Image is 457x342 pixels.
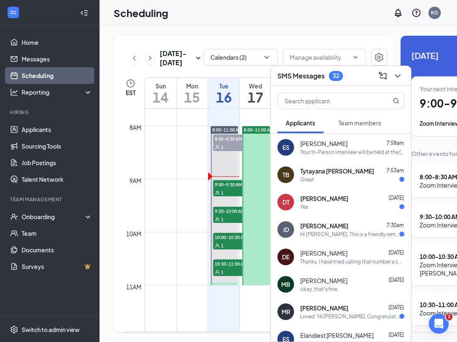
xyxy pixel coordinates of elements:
svg: ComposeMessage [378,71,388,81]
button: Settings [371,49,387,66]
span: 9:00-9:30 AM [213,180,255,188]
div: DE [282,253,289,261]
iframe: Intercom live chat [429,314,449,334]
svg: User [215,243,220,248]
a: Documents [22,242,92,258]
span: [PERSON_NAME] [300,222,348,230]
a: September 17, 2025 [240,78,271,108]
span: 7:30am [387,222,404,228]
span: 1 [221,269,224,275]
svg: Notifications [393,8,403,18]
h1: Scheduling [114,6,168,20]
svg: User [215,145,220,150]
svg: ChevronRight [146,53,154,63]
div: MR [282,308,290,316]
svg: ChevronDown [393,71,403,81]
span: 1 [221,190,224,196]
input: Manage availability [290,53,349,62]
div: Thanks. I have tried calling that number a couple times and it is going directly to voicemail. [300,258,404,265]
a: Messages [22,51,92,67]
span: 1 [221,217,224,222]
span: 7:58am [387,140,404,146]
svg: ChevronDown [352,54,359,61]
div: Wed [240,82,271,90]
a: Settings [371,49,387,67]
input: Search applicant [278,93,376,109]
span: 10:00-10:30 AM [213,233,255,241]
span: Elandiest [PERSON_NAME] [300,331,374,340]
div: Sun [145,82,176,90]
div: KG [431,9,438,16]
a: September 16, 2025 [208,78,239,108]
button: ChevronLeft [130,52,139,64]
span: 1 [221,144,224,150]
button: ChevronDown [391,69,404,83]
span: [PERSON_NAME] [300,276,348,285]
h1: 16 [208,90,239,104]
a: September 15, 2025 [177,78,208,108]
button: ChevronRight [146,52,155,64]
svg: ChevronLeft [130,53,139,63]
div: Hiring [10,109,91,116]
h3: [DATE] - [DATE] [160,49,193,67]
span: Team members [338,119,381,127]
span: 1 [221,243,224,249]
a: September 14, 2025 [145,78,176,108]
div: Loved “Hi [PERSON_NAME], Congratulations, your Zoom Interview has been scheduled! Date: [DATE] Ti... [300,313,399,320]
svg: Collapse [80,9,88,17]
svg: QuestionInfo [411,8,421,18]
div: ES [282,143,289,151]
div: Team Management [10,196,91,203]
div: Onboarding [22,213,85,221]
h3: SMS Messages [277,71,325,81]
div: Switch to admin view [22,325,80,334]
svg: Settings [10,325,18,334]
span: [PERSON_NAME] [300,304,348,312]
h1: 15 [177,90,208,104]
span: 9:30-10:00 AM [213,207,255,215]
a: Team [22,225,92,242]
div: Tue [208,82,239,90]
div: DT [282,198,289,206]
h1: 14 [145,90,176,104]
div: 32 [333,72,339,79]
h1: 17 [240,90,271,104]
a: Job Postings [22,154,92,171]
span: 10:30-11:00 AM [213,259,255,268]
div: 11am [124,282,143,291]
div: Reporting [22,88,93,96]
span: EST [126,88,136,97]
span: 8:00-11:00 AM [244,127,274,133]
span: [DATE] [389,332,404,338]
svg: Clock [126,78,136,88]
span: Applicants [286,119,315,127]
svg: User [215,191,220,195]
span: [DATE] [389,304,404,310]
div: 8am [128,123,143,132]
span: [DATE] [389,195,404,201]
div: 10am [124,229,143,238]
span: [PERSON_NAME] [300,249,348,257]
div: 9am [128,176,143,185]
a: Scheduling [22,67,92,84]
span: 8:00-8:30 AM [213,134,255,143]
span: Tytayana [PERSON_NAME] [300,167,374,175]
svg: UserCheck [10,213,18,221]
button: ComposeMessage [376,69,389,83]
div: Great [300,176,314,183]
div: okay, that's fine. [300,286,338,293]
div: Mon [177,82,208,90]
a: Home [22,34,92,51]
span: [DATE] [389,277,404,283]
a: Sourcing Tools [22,138,92,154]
svg: User [215,217,220,222]
div: Hi [PERSON_NAME], This is a friendly reminder... Your virtual Zoom meeting is coming up soon! Dat... [300,231,399,238]
svg: MagnifyingGlass [393,98,399,104]
span: 8:00-11:00 AM [212,127,242,133]
svg: SmallChevronDown [193,53,203,63]
div: TB [282,171,289,179]
a: SurveysCrown [22,258,92,275]
span: [PERSON_NAME] [300,194,348,203]
div: Your In-Person interview will be held at the [GEOGRAPHIC_DATA] [DEMOGRAPHIC_DATA]-fil-A with our ... [300,149,404,156]
span: 7:53am [387,167,404,173]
